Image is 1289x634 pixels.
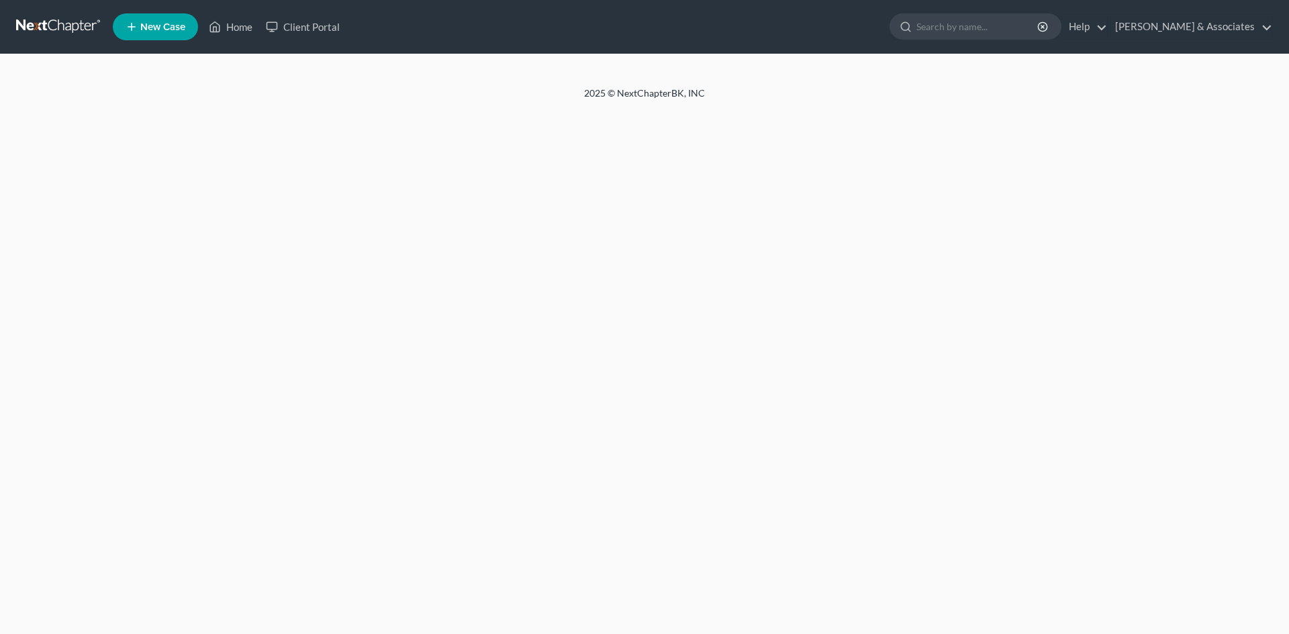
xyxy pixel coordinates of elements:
[202,15,259,39] a: Home
[1062,15,1107,39] a: Help
[259,15,346,39] a: Client Portal
[140,22,185,32] span: New Case
[916,14,1039,39] input: Search by name...
[262,87,1027,111] div: 2025 © NextChapterBK, INC
[1108,15,1272,39] a: [PERSON_NAME] & Associates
